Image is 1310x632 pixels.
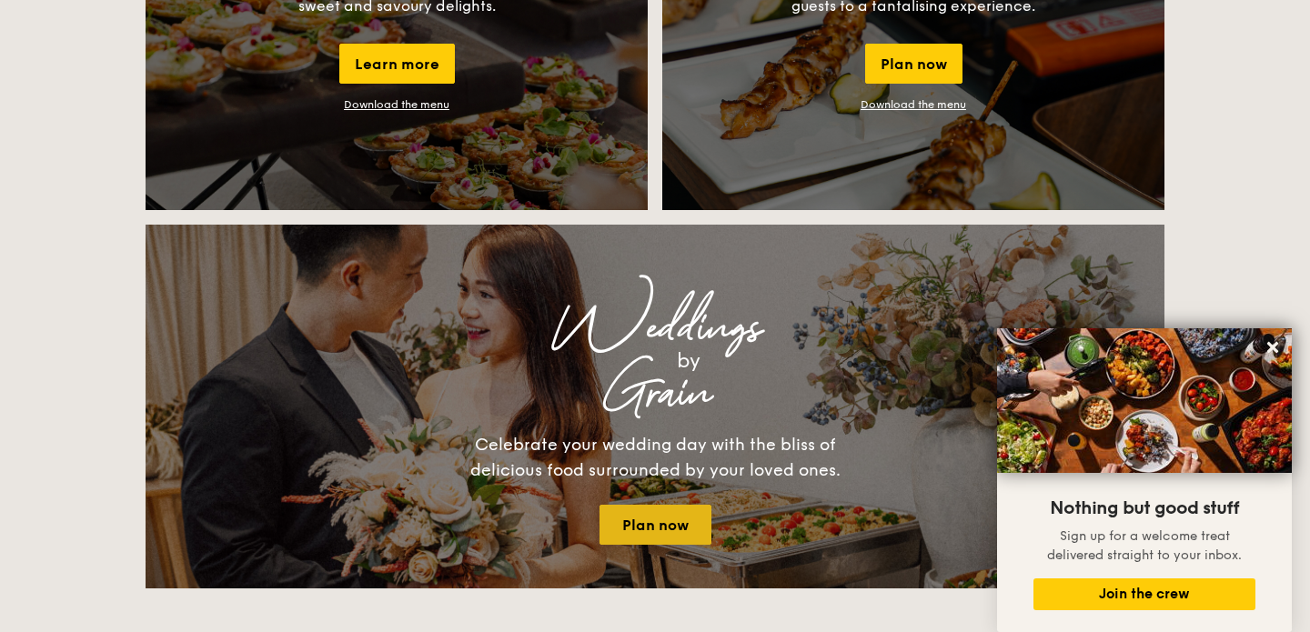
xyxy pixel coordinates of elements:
[1050,497,1239,519] span: Nothing but good stuff
[306,312,1004,345] div: Weddings
[339,44,455,84] div: Learn more
[997,328,1292,473] img: DSC07876-Edit02-Large.jpeg
[1258,333,1287,362] button: Close
[450,432,860,483] div: Celebrate your wedding day with the bliss of delicious food surrounded by your loved ones.
[600,505,711,545] a: Plan now
[861,98,966,111] a: Download the menu
[306,377,1004,410] div: Grain
[344,98,449,111] a: Download the menu
[1033,578,1255,610] button: Join the crew
[865,44,962,84] div: Plan now
[1047,528,1242,563] span: Sign up for a welcome treat delivered straight to your inbox.
[373,345,1004,377] div: by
